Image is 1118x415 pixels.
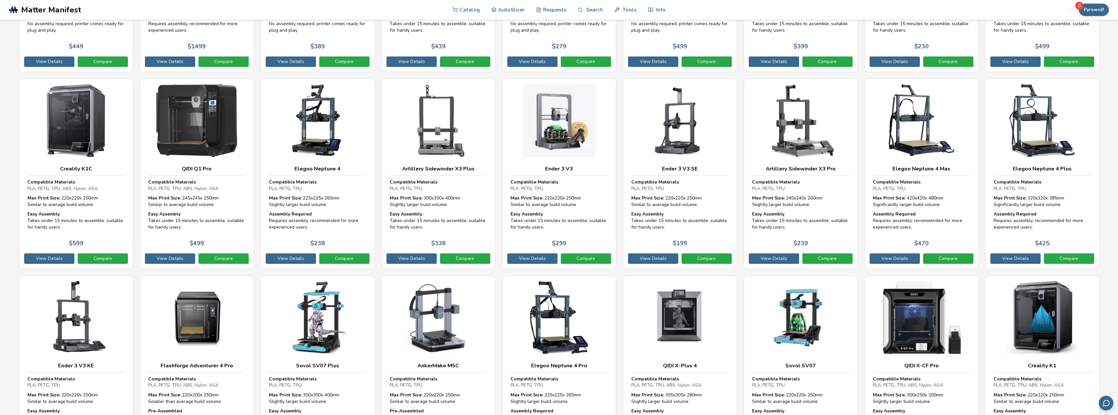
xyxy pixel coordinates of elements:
[198,56,249,67] a: Compare
[631,211,729,230] div: Takes under 15 minutes to assemble, suitable for handy users.
[744,79,858,269] a: Artillery Sidewinder X3 ProCompatible MaterialsPLA, PETG, TPUMax Print Size: 240x240x 260mmSlight...
[802,56,853,67] a: Compare
[507,56,558,67] a: View Details
[511,179,558,185] strong: Compatible Materials
[148,211,181,217] strong: Easy Assembly
[511,211,543,217] strong: Easy Assembly
[511,392,608,405] div: 225 x 225 x 265 mm Slightly larger build volume
[390,408,424,414] strong: Pre-Assembled
[148,408,182,414] strong: Pre-Assembled
[873,195,905,201] strong: Max Print Size:
[873,376,921,382] strong: Compatible Materials
[752,392,785,398] strong: Max Print Size:
[873,211,916,217] strong: Assembly Required
[873,408,905,414] strong: Easy Assembly
[440,253,490,264] a: Compare
[140,79,254,269] a: QIDI Q1 ProCompatible MaterialsPLA, PETG, TPU, ABS, Nylon, ASAMax Print Size: 245x245x 250mmSimil...
[27,392,125,405] div: 220 x 220 x 250 mm Similar to average build volume
[990,253,1041,264] a: View Details
[269,362,366,369] h3: Sovol SV07 Plus
[994,382,1064,388] span: PLA, PETG, TPU, ABS, Nylon, ASA
[628,253,678,264] a: View Details
[269,195,366,208] div: 225 x 225 x 265 mm Slightly larger build volume
[27,195,125,208] div: 220 x 220 x 250 mm Similar to average build volume
[386,56,437,67] a: View Details
[310,240,325,247] p: $ 238
[873,211,970,230] div: Requires assembly, recommended for more experienced users.
[752,185,785,192] span: PLA, PETG, TPU
[752,382,785,388] span: PLA, PETG, TPU
[269,382,302,388] span: PLA, PETG, TPU
[27,211,125,230] div: Takes under 15 minutes to assemble, suitable for handy users.
[752,166,849,172] h3: Artillery Sidewinder X3 Pro
[802,253,853,264] a: Compare
[873,14,970,34] div: Takes under 15 minutes to assemble, suitable for handy users.
[269,408,301,414] strong: Easy Assembly
[390,382,422,388] span: PLA, PETG, TPU
[310,43,325,50] p: $ 389
[511,195,543,201] strong: Max Print Size:
[752,195,785,201] strong: Max Print Size:
[19,79,133,269] a: Creality K1CCompatible MaterialsPLA, PETG, TPU, ABS, Nylon, ASAMax Print Size: 220x220x 250mmSimi...
[502,79,616,269] a: Ender 3 V3Compatible MaterialsPLA, PETG, TPUMax Print Size: 220x220x 250mmSimilar to average buil...
[69,43,83,50] p: $ 449
[390,179,437,185] strong: Compatible Materials
[269,185,302,192] span: PLA, PETG, TPU
[148,14,245,34] div: Requires assembly, recommended for more experienced users.
[269,392,302,398] strong: Max Print Size:
[752,195,849,208] div: 240 x 240 x 260 mm Slightly larger build volume
[511,376,558,382] strong: Compatible Materials
[27,408,60,414] strong: Easy Assembly
[994,392,1091,405] div: 220 x 220 x 250 mm Similar to average build volume
[631,195,664,201] strong: Max Print Size:
[870,253,920,264] a: View Details
[27,382,60,388] span: PLA, PETG, TPU
[994,392,1026,398] strong: Max Print Size:
[27,195,60,201] strong: Max Print Size:
[390,362,487,369] h3: AnkerMake M5C
[266,253,316,264] a: View Details
[24,253,74,264] a: View Details
[752,408,784,414] strong: Easy Assembly
[24,56,74,67] a: View Details
[511,211,608,230] div: Takes under 15 minutes to assemble, suitable for handy users.
[1079,4,1109,16] button: Pyrowolf
[631,382,701,388] span: PLA, PETG, TPU, ABS, Nylon, ASA
[390,392,422,398] strong: Max Print Size:
[994,195,1091,208] div: 320 x 320 x 385 mm Significantly larger build volume
[923,253,973,264] a: Compare
[148,362,245,369] h3: Flashforge Adventurer 4 Pro
[188,43,206,50] p: $ 1499
[511,166,608,172] h3: Ender 3 V3
[631,362,729,369] h3: QIDI X-Plus 4
[1035,43,1049,50] p: $ 499
[390,14,487,34] div: Takes under 15 minutes to assemble, suitable for handy users.
[511,382,543,388] span: PLA, PETG, TPU
[511,195,608,208] div: 220 x 220 x 250 mm Similar to average build volume
[511,14,608,34] div: No assembly required, printer comes ready for plug and play.
[269,376,317,382] strong: Compatible Materials
[27,185,98,192] span: PLA, PETG, TPU, ABS, Nylon, ASA
[994,376,1041,382] strong: Compatible Materials
[78,56,128,67] a: Compare
[145,56,195,67] a: View Details
[673,240,687,247] p: $ 199
[511,392,543,398] strong: Max Print Size:
[794,43,808,50] p: $ 399
[752,14,849,34] div: Takes under 15 minutes to assemble, suitable for handy users.
[511,185,543,192] span: PLA, PETG, TPU
[914,43,929,50] p: $ 230
[266,56,316,67] a: View Details
[623,79,737,269] a: Ender 3 V3 SECompatible MaterialsPLA, PETG, TPUMax Print Size: 220x220x 250mmSimilar to average b...
[552,240,566,247] p: $ 299
[390,195,487,208] div: 300 x 300 x 400 mm Slightly larger build volume
[994,185,1026,192] span: PLA, PETG, TPU
[994,362,1091,369] h3: Creality K1
[1035,240,1049,247] p: $ 425
[985,79,1099,269] a: Elegoo Neptune 4 PlusCompatible MaterialsPLA, PETG, TPUMax Print Size: 320x320x 385mmSignificantl...
[148,185,218,192] span: PLA, PETG, TPU, ABS, Nylon, ASA
[148,166,245,172] h3: QIDI Q1 Pro
[873,179,921,185] strong: Compatible Materials
[631,195,729,208] div: 220 x 220 x 250 mm Similar to average build volume
[994,14,1091,34] div: Takes under 15 minutes to assemble, suitable for handy users.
